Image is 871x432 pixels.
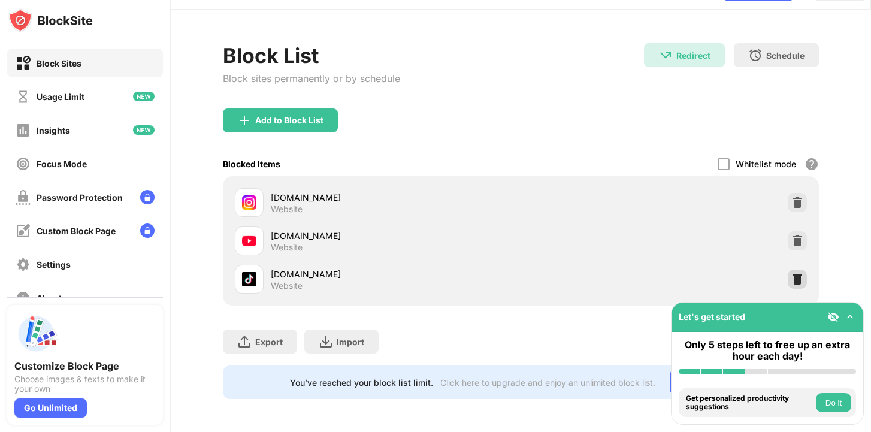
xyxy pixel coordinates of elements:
[37,92,84,102] div: Usage Limit
[16,291,31,306] img: about-off.svg
[140,190,155,204] img: lock-menu.svg
[16,56,31,71] img: block-on.svg
[255,337,283,347] div: Export
[271,229,521,242] div: [DOMAIN_NAME]
[816,393,851,412] button: Do it
[14,374,156,394] div: Choose images & texts to make it your own
[37,293,62,303] div: About
[242,234,256,248] img: favicons
[679,312,745,322] div: Let's get started
[37,125,70,135] div: Insights
[37,192,123,203] div: Password Protection
[14,312,58,355] img: push-custom-page.svg
[37,159,87,169] div: Focus Mode
[16,223,31,238] img: customize-block-page-off.svg
[16,156,31,171] img: focus-off.svg
[271,242,303,253] div: Website
[37,259,71,270] div: Settings
[14,398,87,418] div: Go Unlimited
[140,223,155,238] img: lock-menu.svg
[223,72,400,84] div: Block sites permanently or by schedule
[16,190,31,205] img: password-protection-off.svg
[290,377,433,388] div: You’ve reached your block list limit.
[14,360,156,372] div: Customize Block Page
[16,257,31,272] img: settings-off.svg
[736,159,796,169] div: Whitelist mode
[242,195,256,210] img: favicons
[271,268,521,280] div: [DOMAIN_NAME]
[133,92,155,101] img: new-icon.svg
[676,50,710,61] div: Redirect
[670,370,752,394] div: Go Unlimited
[8,8,93,32] img: logo-blocksite.svg
[679,339,856,362] div: Only 5 steps left to free up an extra hour each day!
[337,337,364,347] div: Import
[440,377,655,388] div: Click here to upgrade and enjoy an unlimited block list.
[827,311,839,323] img: eye-not-visible.svg
[271,191,521,204] div: [DOMAIN_NAME]
[271,280,303,291] div: Website
[223,43,400,68] div: Block List
[16,123,31,138] img: insights-off.svg
[133,125,155,135] img: new-icon.svg
[686,394,813,412] div: Get personalized productivity suggestions
[37,58,81,68] div: Block Sites
[242,272,256,286] img: favicons
[16,89,31,104] img: time-usage-off.svg
[271,204,303,215] div: Website
[766,50,805,61] div: Schedule
[37,226,116,236] div: Custom Block Page
[844,311,856,323] img: omni-setup-toggle.svg
[223,159,280,169] div: Blocked Items
[255,116,323,125] div: Add to Block List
